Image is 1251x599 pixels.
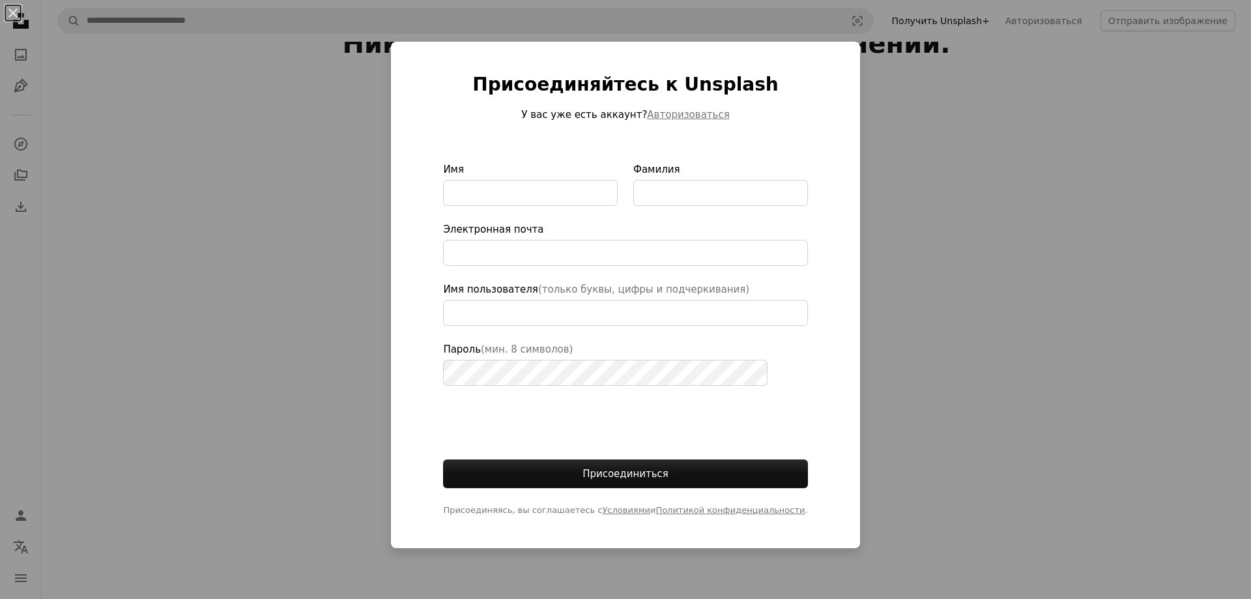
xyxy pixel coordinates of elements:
[538,284,749,295] font: (только буквы, цифры и подчеркивания)
[655,505,805,515] a: Политикой конфиденциальности
[481,343,573,355] font: (мин. 8 символов)
[443,505,602,515] font: Присоединяясь, вы соглашаетесь с
[443,460,807,488] button: Присоединиться
[633,180,808,206] input: Фамилия
[602,505,650,515] a: Условиями
[443,343,481,355] font: Пароль
[805,505,807,515] font: .
[443,284,538,295] font: Имя пользователя
[443,300,807,326] input: Имя пользователя(только буквы, цифры и подчеркивания)
[647,107,729,123] button: Авторизоваться
[582,468,669,480] font: Присоединиться
[472,74,779,95] font: Присоединяйтесь к Unsplash
[443,164,464,175] font: Имя
[647,109,729,121] font: Авторизоваться
[443,240,807,266] input: Электронная почта
[650,505,655,515] font: и
[521,109,647,121] font: У вас уже есть аккаунт?
[443,360,768,386] input: Пароль(мин. 8 символов)
[443,180,618,206] input: Имя
[443,224,543,235] font: Электронная почта
[633,164,680,175] font: Фамилия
